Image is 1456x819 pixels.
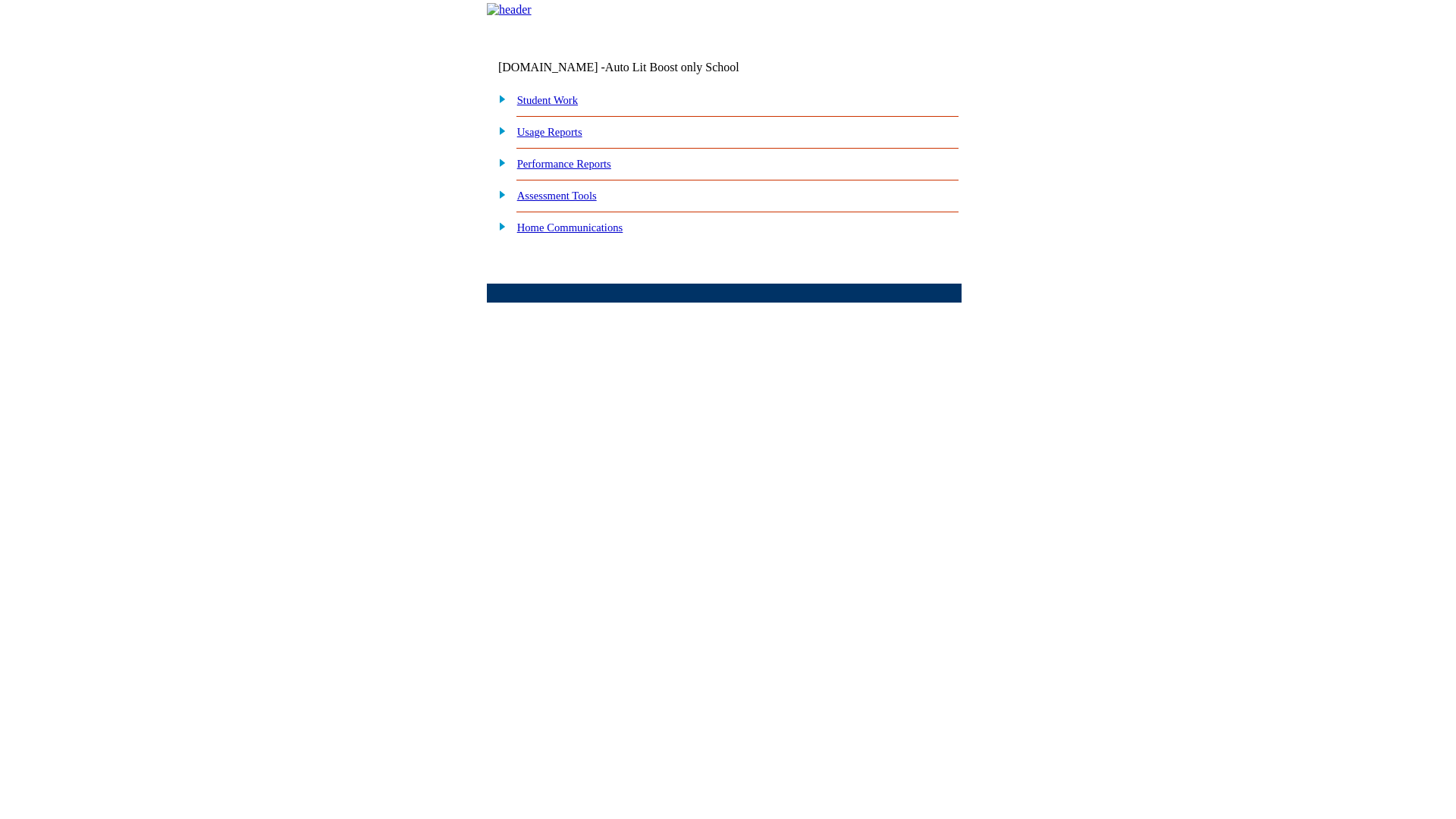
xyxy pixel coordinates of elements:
[487,3,532,17] img: header
[517,158,611,170] a: Performance Reports
[491,155,507,169] img: plus.gif
[517,94,578,106] a: Student Work
[498,61,777,74] td: [DOMAIN_NAME] -
[491,219,507,233] img: plus.gif
[491,92,507,105] img: plus.gif
[605,61,739,74] nobr: Auto Lit Boost only School
[517,190,597,202] a: Assessment Tools
[491,124,507,137] img: plus.gif
[517,126,582,138] a: Usage Reports
[517,221,623,234] a: Home Communications
[491,187,507,201] img: plus.gif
